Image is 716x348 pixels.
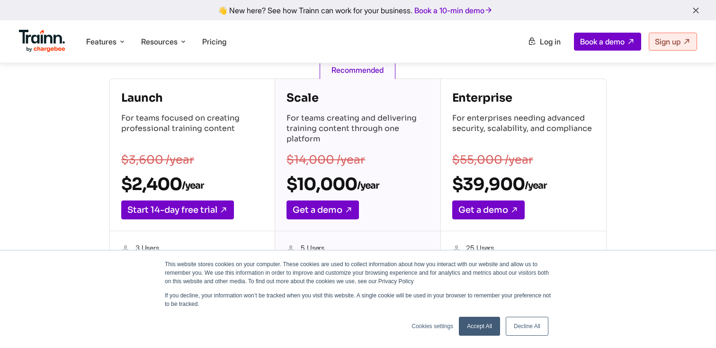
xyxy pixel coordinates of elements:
s: $3,600 /year [121,153,194,167]
p: For enterprises needing advanced security, scalability, and compliance [452,113,595,146]
span: Log in [540,37,561,46]
h2: $10,000 [286,174,429,195]
a: Book a 10-min demo [412,4,495,17]
div: 👋 New here? See how Trainn can work for your business. [6,6,710,15]
p: For teams focused on creating professional training content [121,113,263,146]
a: Accept All [459,317,500,336]
li: 3 Users [121,243,263,255]
a: Sign up [649,33,697,51]
sub: /year [182,180,204,191]
h2: $2,400 [121,174,263,195]
a: Get a demo [286,200,359,219]
h4: Enterprise [452,90,595,105]
a: Get a demo [452,200,525,219]
sub: /year [525,180,546,191]
a: Log in [522,33,566,50]
a: Decline All [506,317,548,336]
s: $55,000 /year [452,153,533,167]
h2: $39,900 [452,174,595,195]
sub: /year [357,180,379,191]
span: Recommended [320,61,395,79]
a: Pricing [202,37,226,46]
span: Features [86,36,116,47]
li: 5 Users [286,243,429,255]
h4: Scale [286,90,429,105]
a: Cookies settings [412,322,453,331]
img: Trainn Logo [19,30,65,52]
a: Start 14-day free trial [121,200,234,219]
p: For teams creating and delivering training content through one platform [286,113,429,146]
li: 25 Users [452,243,595,255]
span: Resources [141,36,178,47]
p: If you decline, your information won’t be tracked when you visit this website. A single cookie wi... [165,291,551,308]
p: This website stores cookies on your computer. These cookies are used to collect information about... [165,260,551,286]
h4: Launch [121,90,263,105]
s: $14,000 /year [286,153,365,167]
span: Book a demo [580,37,625,46]
span: Sign up [655,37,680,46]
a: Book a demo [574,33,641,51]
